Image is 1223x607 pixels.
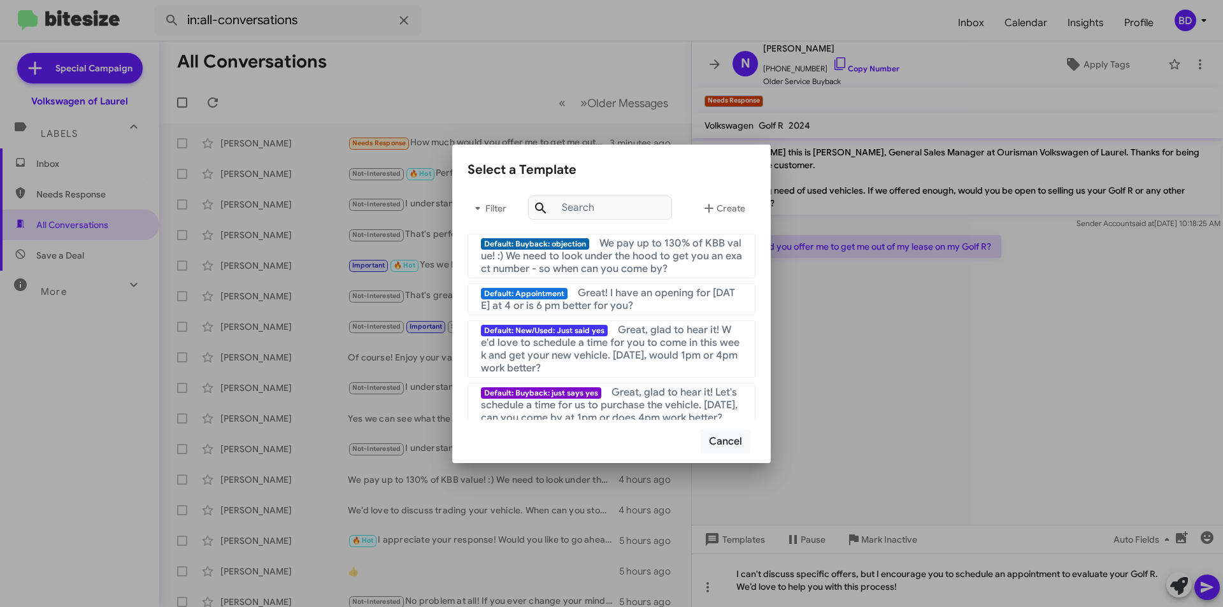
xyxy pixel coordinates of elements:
[468,197,508,220] span: Filter
[481,287,735,312] span: Great! I have an opening for [DATE] at 4 or is 6 pm better for you?
[481,288,568,299] span: Default: Appointment
[468,193,508,224] button: Filter
[481,238,589,250] span: Default: Buyback: objection
[481,386,738,424] span: Great, glad to hear it! Let's schedule a time for us to purchase the vehicle. [DATE], can you com...
[468,160,755,180] div: Select a Template
[701,197,745,220] span: Create
[691,193,755,224] button: Create
[528,196,672,220] input: Search
[701,429,750,453] button: Cancel
[481,325,608,336] span: Default: New/Used: Just said yes
[481,237,742,275] span: We pay up to 130% of KBB value! :) We need to look under the hood to get you an exact number - so...
[481,387,601,399] span: Default: Buyback: just says yes
[481,324,740,375] span: Great, glad to hear it! We'd love to schedule a time for you to come in this week and get your ne...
